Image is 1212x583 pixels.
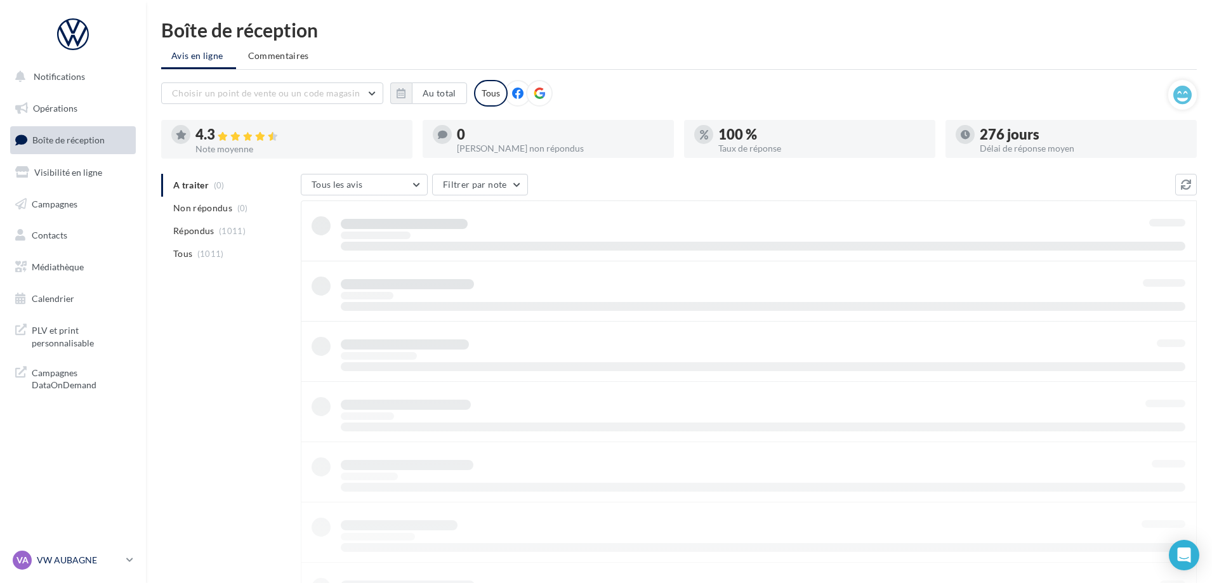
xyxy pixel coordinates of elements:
div: Délai de réponse moyen [980,144,1187,153]
button: Choisir un point de vente ou un code magasin [161,82,383,104]
div: Taux de réponse [718,144,925,153]
button: Au total [390,82,467,104]
button: Au total [412,82,467,104]
span: Non répondus [173,202,232,214]
span: VA [16,554,29,567]
span: (0) [237,203,248,213]
a: Campagnes [8,191,138,218]
a: Contacts [8,222,138,249]
div: 0 [457,128,664,141]
div: Note moyenne [195,145,402,154]
span: (1011) [197,249,224,259]
a: Campagnes DataOnDemand [8,359,138,396]
a: Calendrier [8,285,138,312]
a: Opérations [8,95,138,122]
span: Campagnes DataOnDemand [32,364,131,391]
button: Notifications [8,63,133,90]
span: Notifications [34,71,85,82]
div: Tous [474,80,508,107]
span: Choisir un point de vente ou un code magasin [172,88,360,98]
span: Tous [173,247,192,260]
a: Visibilité en ligne [8,159,138,186]
span: Commentaires [248,50,309,61]
span: Calendrier [32,293,74,304]
a: Médiathèque [8,254,138,280]
span: Visibilité en ligne [34,167,102,178]
span: (1011) [219,226,246,236]
span: Campagnes [32,198,77,209]
span: Boîte de réception [32,134,105,145]
p: VW AUBAGNE [37,554,121,567]
div: 4.3 [195,128,402,142]
span: PLV et print personnalisable [32,322,131,349]
span: Contacts [32,230,67,240]
span: Répondus [173,225,214,237]
span: Opérations [33,103,77,114]
a: PLV et print personnalisable [8,317,138,354]
div: [PERSON_NAME] non répondus [457,144,664,153]
a: VA VW AUBAGNE [10,548,136,572]
span: Médiathèque [32,261,84,272]
div: 100 % [718,128,925,141]
div: Open Intercom Messenger [1169,540,1199,570]
div: Boîte de réception [161,20,1197,39]
a: Boîte de réception [8,126,138,154]
div: 276 jours [980,128,1187,141]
